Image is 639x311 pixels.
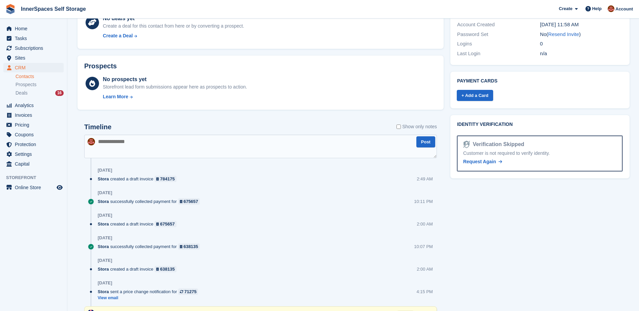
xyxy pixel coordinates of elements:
[6,174,67,181] span: Storefront
[463,159,496,164] span: Request Again
[457,90,493,101] a: + Add a Card
[3,130,64,139] a: menu
[160,266,174,272] div: 638135
[103,23,244,30] div: Create a deal for this contact from here or by converting a prospect.
[3,120,64,130] a: menu
[98,288,109,295] span: Stora
[5,4,15,14] img: stora-icon-8386f47178a22dfd0bd8f6a31ec36ba5ce8667c1dd55bd0f319d3a0aa187defe.svg
[98,198,109,205] span: Stora
[98,235,112,241] div: [DATE]
[608,5,614,12] img: Abby Tilley
[98,288,201,295] div: sent a price change notification for
[15,110,55,120] span: Invoices
[103,75,247,83] div: No prospects yet
[3,63,64,72] a: menu
[98,243,109,250] span: Stora
[98,168,112,173] div: [DATE]
[15,81,36,88] span: Prospects
[540,21,623,29] div: [DATE] 11:58 AM
[98,176,109,182] span: Stora
[417,288,433,295] div: 4:15 PM
[396,123,437,130] label: Show only notes
[615,6,633,12] span: Account
[463,141,470,148] img: Identity Verification Ready
[3,24,64,33] a: menu
[155,176,177,182] a: 784175
[3,53,64,63] a: menu
[15,53,55,63] span: Sites
[98,258,112,263] div: [DATE]
[103,14,244,23] div: No deals yet
[3,34,64,43] a: menu
[457,21,540,29] div: Account Created
[416,136,435,147] button: Post
[3,101,64,110] a: menu
[15,159,55,169] span: Capital
[417,266,433,272] div: 2:00 AM
[98,280,112,286] div: [DATE]
[155,221,177,227] a: 675657
[396,123,401,130] input: Show only notes
[98,198,203,205] div: successfully collected payment for
[98,243,203,250] div: successfully collected payment for
[18,3,89,14] a: InnerSpaces Self Storage
[3,140,64,149] a: menu
[457,78,623,84] h2: Payment cards
[457,40,540,48] div: Logins
[178,198,200,205] a: 675657
[98,221,180,227] div: created a draft invoice
[103,32,133,39] div: Create a Deal
[15,81,64,88] a: Prospects
[84,123,111,131] h2: Timeline
[103,83,247,91] div: Storefront lead form submissions appear here as prospects to action.
[540,31,623,38] div: No
[15,73,64,80] a: Contacts
[15,140,55,149] span: Protection
[15,90,64,97] a: Deals 16
[15,149,55,159] span: Settings
[98,295,201,301] a: View email
[457,31,540,38] div: Password Set
[98,266,109,272] span: Stora
[98,176,180,182] div: created a draft invoice
[15,63,55,72] span: CRM
[15,183,55,192] span: Online Store
[470,140,524,148] div: Verification Skipped
[103,93,128,100] div: Learn More
[463,158,502,165] a: Request Again
[98,266,180,272] div: created a draft invoice
[15,24,55,33] span: Home
[414,198,433,205] div: 10:11 PM
[540,50,623,58] div: n/a
[103,93,247,100] a: Learn More
[3,183,64,192] a: menu
[178,288,198,295] a: 71275
[3,159,64,169] a: menu
[98,221,109,227] span: Stora
[103,32,244,39] a: Create a Deal
[98,190,112,196] div: [DATE]
[84,62,117,70] h2: Prospects
[414,243,433,250] div: 10:07 PM
[178,243,200,250] a: 638135
[546,31,581,37] span: ( )
[15,90,28,96] span: Deals
[463,150,616,157] div: Customer is not required to verify identity.
[417,176,433,182] div: 2:49 AM
[98,213,112,218] div: [DATE]
[559,5,572,12] span: Create
[548,31,579,37] a: Resend Invite
[540,40,623,48] div: 0
[15,34,55,43] span: Tasks
[15,120,55,130] span: Pricing
[457,122,623,127] h2: Identity verification
[184,243,198,250] div: 638135
[184,198,198,205] div: 675657
[15,43,55,53] span: Subscriptions
[155,266,177,272] a: 638135
[160,221,174,227] div: 675657
[3,110,64,120] a: menu
[15,130,55,139] span: Coupons
[184,288,196,295] div: 71275
[417,221,433,227] div: 2:00 AM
